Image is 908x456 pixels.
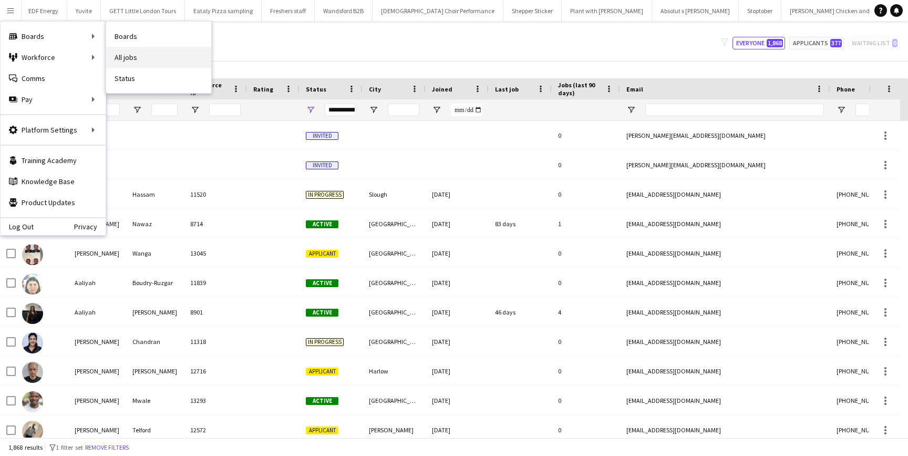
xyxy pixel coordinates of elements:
[184,327,247,356] div: 11318
[185,1,262,21] button: Eataly Pizza sampling
[306,105,315,115] button: Open Filter Menu
[432,85,452,93] span: Joined
[562,1,652,21] button: Plant with [PERSON_NAME]
[369,105,378,115] button: Open Filter Menu
[781,1,899,21] button: [PERSON_NAME] Chicken and Shakes
[22,303,43,324] img: Aaliyah Braithwaite
[620,327,830,356] div: [EMAIL_ADDRESS][DOMAIN_NAME]
[830,39,842,47] span: 377
[426,239,489,268] div: [DATE]
[363,268,426,297] div: [GEOGRAPHIC_DATA]
[106,26,211,47] a: Boards
[20,1,67,21] button: EDF Energy
[106,68,211,89] a: Status
[767,39,783,47] span: 1,868
[552,209,620,238] div: 1
[151,104,178,116] input: Last Name Filter Input
[126,416,184,444] div: Telford
[306,132,338,140] span: Invited
[184,416,247,444] div: 12572
[22,391,43,412] img: Aaron Mwale
[132,105,142,115] button: Open Filter Menu
[94,104,120,116] input: First Name Filter Input
[68,327,126,356] div: [PERSON_NAME]
[552,268,620,297] div: 0
[426,327,489,356] div: [DATE]
[620,357,830,386] div: [EMAIL_ADDRESS][DOMAIN_NAME]
[558,81,601,97] span: Jobs (last 90 days)
[363,386,426,415] div: [GEOGRAPHIC_DATA]
[626,105,636,115] button: Open Filter Menu
[363,416,426,444] div: [PERSON_NAME]
[739,1,781,21] button: Stoptober
[83,442,131,453] button: Remove filters
[126,209,184,238] div: Nawaz
[67,1,101,21] button: Yuvite
[306,338,344,346] span: In progress
[306,85,326,93] span: Status
[552,150,620,179] div: 0
[209,104,241,116] input: Workforce ID Filter Input
[620,180,830,209] div: [EMAIL_ADDRESS][DOMAIN_NAME]
[126,180,184,209] div: Hassam
[552,416,620,444] div: 0
[552,121,620,150] div: 0
[503,1,562,21] button: Shepper Sticker
[620,239,830,268] div: [EMAIL_ADDRESS][DOMAIN_NAME]
[620,268,830,297] div: [EMAIL_ADDRESS][DOMAIN_NAME]
[306,191,344,199] span: In progress
[451,104,482,116] input: Joined Filter Input
[184,298,247,327] div: 8901
[837,85,855,93] span: Phone
[68,239,126,268] div: [PERSON_NAME]
[426,180,489,209] div: [DATE]
[22,421,43,442] img: Aaron Telford
[184,180,247,209] div: 11520
[1,68,106,89] a: Comms
[184,357,247,386] div: 12716
[126,268,184,297] div: Boudry-Ruzgar
[432,105,441,115] button: Open Filter Menu
[184,268,247,297] div: 11839
[1,89,106,110] div: Pay
[552,239,620,268] div: 0
[363,180,426,209] div: Slough
[1,150,106,171] a: Training Academy
[620,209,830,238] div: [EMAIL_ADDRESS][DOMAIN_NAME]
[1,119,106,140] div: Platform Settings
[426,357,489,386] div: [DATE]
[552,327,620,356] div: 0
[426,298,489,327] div: [DATE]
[68,416,126,444] div: [PERSON_NAME]
[369,85,381,93] span: City
[620,150,830,179] div: [PERSON_NAME][EMAIL_ADDRESS][DOMAIN_NAME]
[306,161,338,169] span: Invited
[1,47,106,68] div: Workforce
[306,279,338,287] span: Active
[184,386,247,415] div: 13293
[552,298,620,327] div: 4
[306,250,338,258] span: Applicant
[306,427,338,434] span: Applicant
[426,209,489,238] div: [DATE]
[68,386,126,415] div: [PERSON_NAME]
[388,104,419,116] input: City Filter Input
[626,85,643,93] span: Email
[190,105,200,115] button: Open Filter Menu
[101,1,185,21] button: GETT Little London Tours
[126,357,184,386] div: [PERSON_NAME]
[22,332,43,353] img: Aarcha Chandran
[56,443,83,451] span: 1 filter set
[106,47,211,68] a: All jobs
[652,1,739,21] button: Absolut x [PERSON_NAME]
[645,104,824,116] input: Email Filter Input
[22,244,43,265] img: Aalia Wanga
[620,416,830,444] div: [EMAIL_ADDRESS][DOMAIN_NAME]
[373,1,503,21] button: [DEMOGRAPHIC_DATA] Choir Performance
[22,362,43,383] img: Aaron Donovan
[1,192,106,213] a: Product Updates
[68,268,126,297] div: Aaliyah
[184,209,247,238] div: 8714
[126,386,184,415] div: Mwale
[306,397,338,405] span: Active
